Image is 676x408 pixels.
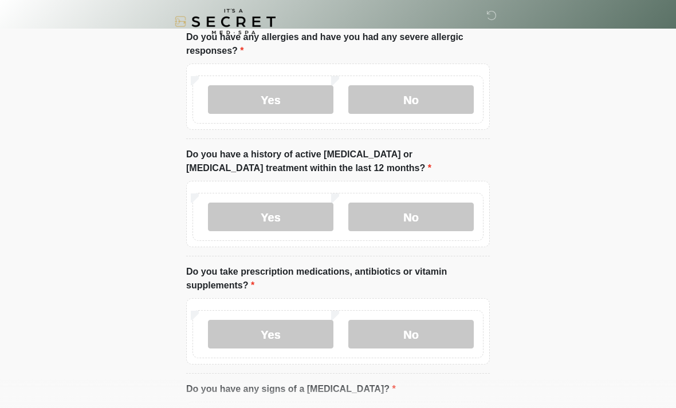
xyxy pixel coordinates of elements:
img: It's A Secret Med Spa Logo [175,9,276,34]
label: Yes [208,320,333,348]
label: No [348,203,474,231]
label: Do you take prescription medications, antibiotics or vitamin supplements? [186,265,490,292]
label: Yes [208,85,333,114]
label: Do you have any allergies and have you had any severe allergic responses? [186,30,490,58]
label: No [348,320,474,348]
label: No [348,85,474,114]
label: Do you have a history of active [MEDICAL_DATA] or [MEDICAL_DATA] treatment within the last 12 mon... [186,148,490,175]
label: Do you have any signs of a [MEDICAL_DATA]? [186,382,396,396]
label: Yes [208,203,333,231]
